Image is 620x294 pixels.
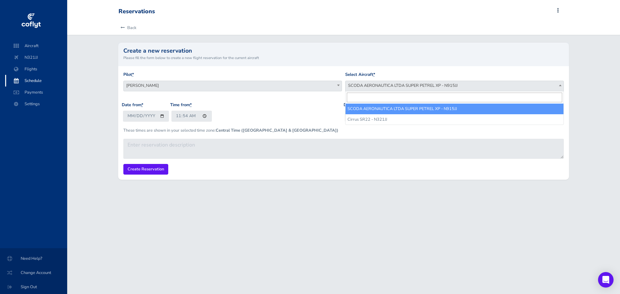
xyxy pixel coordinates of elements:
[119,8,155,15] div: Reservations
[12,52,61,63] span: N321JJ
[346,104,563,114] li: SCODA AERONAUTICA LTDA SUPER PETREL XP - N915JJ
[8,253,59,264] span: Need Help?
[8,267,59,279] span: Change Account
[122,102,143,108] label: Date from
[346,114,563,125] li: Cirrus SR22 - N321JJ
[123,71,134,78] label: Pilot
[216,127,338,133] b: Central Time ([GEOGRAPHIC_DATA] & [GEOGRAPHIC_DATA])
[598,272,614,288] div: Open Intercom Messenger
[123,164,168,175] input: Create Reservation
[8,281,59,293] span: Sign Out
[346,81,563,90] span: SCODA AERONAUTICA LTDA SUPER PETREL XP - N915JJ
[132,72,134,77] abbr: required
[12,75,61,86] span: Schedule
[20,11,42,31] img: coflyt logo
[12,98,61,110] span: Settings
[345,71,375,78] label: Select Aircraft
[12,86,61,98] span: Payments
[170,102,192,108] label: Time from
[345,81,564,91] span: SCODA AERONAUTICA LTDA SUPER PETREL XP - N915JJ
[123,81,342,91] span: Don Coburn
[373,72,375,77] abbr: required
[123,55,564,61] small: Please fill the form below to create a new flight reservation for the current aircraft
[12,63,61,75] span: Flights
[190,102,192,108] abbr: required
[124,81,342,90] span: Don Coburn
[12,40,61,52] span: Aircraft
[123,48,564,54] h2: Create a new reservation
[123,127,564,134] p: These times are shown in your selected time zone:
[119,21,136,35] a: Back
[141,102,143,108] abbr: required
[344,102,360,108] label: Date to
